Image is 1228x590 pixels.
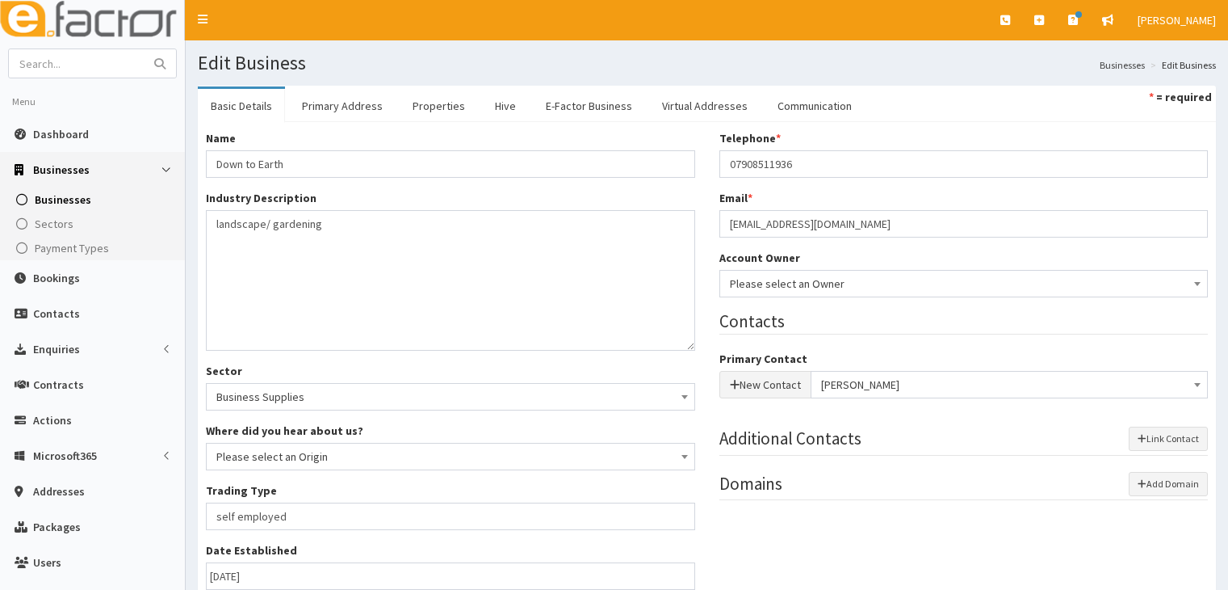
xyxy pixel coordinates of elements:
[1138,13,1216,27] span: [PERSON_NAME]
[1146,58,1216,72] li: Edit Business
[33,306,80,321] span: Contacts
[719,310,1209,335] legend: Contacts
[9,49,145,78] input: Search...
[198,89,285,123] a: Basic Details
[206,383,695,411] span: Business Supplies
[216,445,685,468] span: Please select an Origin
[206,542,297,558] label: Date Established
[730,272,1198,295] span: Please select an Owner
[33,342,80,356] span: Enquiries
[33,413,72,428] span: Actions
[1129,427,1208,451] button: Link Contact
[33,484,85,499] span: Addresses
[33,377,84,392] span: Contracts
[4,188,185,212] a: Businesses
[206,423,363,439] label: Where did you hear about us?
[206,130,236,146] label: Name
[400,89,478,123] a: Properties
[719,130,781,146] label: Telephone
[719,190,752,206] label: Email
[1100,58,1145,72] a: Businesses
[206,483,277,499] label: Trading Type
[482,89,529,123] a: Hive
[216,386,685,408] span: Business Supplies
[719,427,1209,455] legend: Additional Contacts
[33,520,81,534] span: Packages
[719,250,800,266] label: Account Owner
[821,373,1198,396] span: Ben McNee
[1129,472,1208,496] button: Add Domain
[206,443,695,470] span: Please select an Origin
[33,449,97,463] span: Microsoft365
[33,127,89,141] span: Dashboard
[649,89,761,123] a: Virtual Addresses
[35,217,73,231] span: Sectors
[765,89,865,123] a: Communication
[35,241,109,255] span: Payment Types
[4,212,185,236] a: Sectors
[33,162,90,177] span: Businesses
[1156,90,1212,104] strong: = required
[35,192,91,207] span: Businesses
[719,472,1209,500] legend: Domains
[206,190,316,206] label: Industry Description
[206,210,695,351] textarea: landscape/ gardening
[33,271,80,285] span: Bookings
[719,351,807,367] label: Primary Contact
[533,89,645,123] a: E-Factor Business
[4,236,185,260] a: Payment Types
[811,371,1209,398] span: Ben McNee
[289,89,396,123] a: Primary Address
[198,53,1216,74] h1: Edit Business
[719,371,811,398] button: New Contact
[719,270,1209,297] span: Please select an Owner
[206,363,242,379] label: Sector
[33,555,61,570] span: Users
